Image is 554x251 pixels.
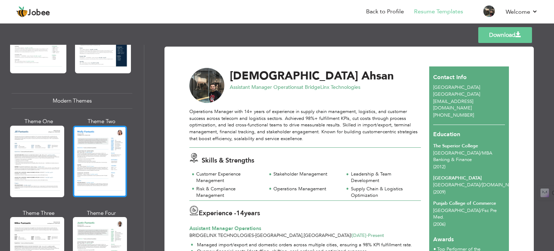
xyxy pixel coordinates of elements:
span: 14 [236,209,244,218]
span: [DATE] [352,232,368,239]
span: [DEMOGRAPHIC_DATA] [230,68,358,83]
span: Education [433,130,460,138]
div: Operations Management [273,186,339,192]
a: Jobee [16,6,50,18]
span: Skills & Strengths [202,156,254,165]
span: (2006) [433,221,445,228]
span: Present [352,232,384,239]
img: Profile Img [483,5,495,17]
div: Operations Manager with 14+ years of experience in supply chain management, logistics, and custom... [189,108,421,142]
img: jobee.io [16,6,28,18]
span: Assistant Manager Operations [189,225,261,232]
a: Welcome [506,8,538,16]
span: [GEOGRAPHIC_DATA] [DOMAIN_NAME] [433,182,520,188]
div: Supply Chain & Logistics Optimization [351,186,417,199]
span: BridgeLinx Technologies [189,232,254,239]
span: [GEOGRAPHIC_DATA] Fsc Pre Med. [433,207,497,221]
span: [GEOGRAPHIC_DATA] MBA Banking & Finance [433,150,492,163]
li: Managed import/export and domestic orders across multiple cities, ensuring a 98% KPI fulfillment ... [191,242,412,248]
div: Risk & Compliance Management [196,186,262,199]
div: Theme Four [74,209,128,217]
span: , [302,232,304,239]
span: [GEOGRAPHIC_DATA] [433,91,480,98]
span: Experience - [199,209,236,218]
div: Stakeholder Management [273,171,339,178]
label: years [236,209,260,218]
span: | [351,232,352,239]
span: (2012) [433,164,445,170]
span: - [366,232,368,239]
span: [PHONE_NUMBER] [433,112,474,118]
span: / [480,207,482,214]
span: (2009) [433,189,445,195]
img: No image [189,68,225,103]
span: [GEOGRAPHIC_DATA] [433,84,480,91]
span: / [480,150,482,156]
span: - [254,232,255,239]
span: Contact Info [433,73,467,81]
span: Ahsan [361,68,394,83]
span: Awards [433,230,454,244]
span: Jobee [28,9,50,17]
span: Assistant Manager Operations [230,84,299,91]
span: / [480,182,482,188]
div: Theme Three [12,209,66,217]
div: Leadership & Team Development [351,171,417,184]
div: Theme One [12,118,66,125]
div: Customer Experience Management [196,171,262,184]
div: [GEOGRAPHIC_DATA] [433,175,505,182]
div: The Superior College [433,143,505,150]
a: Back to Profile [366,8,404,16]
span: [EMAIL_ADDRESS][DOMAIN_NAME] [433,98,473,112]
span: [GEOGRAPHIC_DATA] [304,232,351,239]
div: Punjab College of Commerce [433,200,505,207]
span: at BridgeLinx Technologies [299,84,360,91]
a: Download [478,27,532,43]
div: Theme Two [74,118,128,125]
span: [GEOGRAPHIC_DATA] [255,232,302,239]
div: Modern Themes [12,93,132,109]
a: Resume Templates [414,8,463,16]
